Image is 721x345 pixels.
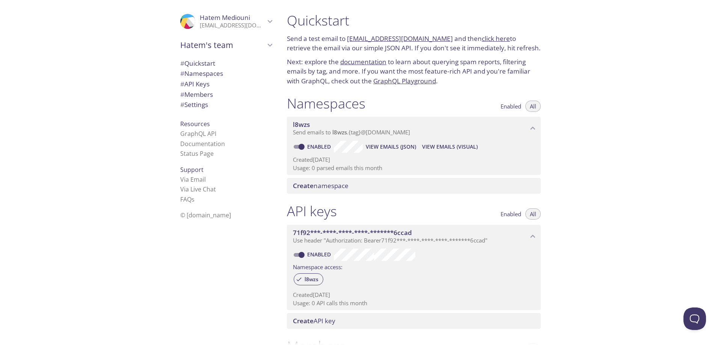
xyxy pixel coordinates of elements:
[287,178,541,194] div: Create namespace
[293,181,314,190] span: Create
[293,261,342,272] label: Namespace access:
[482,34,510,43] a: click here
[287,203,337,220] h1: API keys
[287,57,541,86] p: Next: explore the to learn about querying spam reports, filtering emails by tag, and more. If you...
[192,195,195,203] span: s
[293,316,314,325] span: Create
[293,181,348,190] span: namespace
[180,90,184,99] span: #
[293,120,310,129] span: l8wzs
[174,58,278,69] div: Quickstart
[287,34,541,53] p: Send a test email to and then to retrieve the email via our simple JSON API. If you don't see it ...
[287,117,541,140] div: l8wzs namespace
[496,208,526,220] button: Enabled
[419,141,481,153] button: View Emails (Visual)
[306,143,334,150] a: Enabled
[363,141,419,153] button: View Emails (JSON)
[180,195,195,203] a: FAQ
[287,313,541,329] div: Create API Key
[174,9,278,34] div: Hatem Mediouni
[496,101,526,112] button: Enabled
[180,100,208,109] span: Settings
[525,208,541,220] button: All
[180,149,214,158] a: Status Page
[174,79,278,89] div: API Keys
[200,22,265,29] p: [EMAIL_ADDRESS][DOMAIN_NAME]
[180,80,184,88] span: #
[174,35,278,55] div: Hatem's team
[293,164,535,172] p: Usage: 0 parsed emails this month
[174,99,278,110] div: Team Settings
[287,95,365,112] h1: Namespaces
[174,68,278,79] div: Namespaces
[180,40,265,50] span: Hatem's team
[293,299,535,307] p: Usage: 0 API calls this month
[180,185,216,193] a: Via Live Chat
[373,77,436,85] a: GraphQL Playground
[174,89,278,100] div: Members
[180,59,215,68] span: Quickstart
[180,120,210,128] span: Resources
[180,80,210,88] span: API Keys
[332,128,347,136] span: l8wzs
[683,307,706,330] iframe: Help Scout Beacon - Open
[525,101,541,112] button: All
[180,69,184,78] span: #
[293,156,535,164] p: Created [DATE]
[366,142,416,151] span: View Emails (JSON)
[180,59,184,68] span: #
[287,12,541,29] h1: Quickstart
[180,130,216,138] a: GraphQL API
[300,276,323,283] span: l8wzs
[180,140,225,148] a: Documentation
[180,90,213,99] span: Members
[180,166,204,174] span: Support
[293,316,335,325] span: API key
[180,69,223,78] span: Namespaces
[422,142,478,151] span: View Emails (Visual)
[294,273,323,285] div: l8wzs
[180,211,231,219] span: © [DOMAIN_NAME]
[306,251,334,258] a: Enabled
[180,100,184,109] span: #
[293,291,535,299] p: Created [DATE]
[293,128,410,136] span: Send emails to . {tag} @[DOMAIN_NAME]
[340,57,386,66] a: documentation
[200,13,250,22] span: Hatem Mediouni
[347,34,453,43] a: [EMAIL_ADDRESS][DOMAIN_NAME]
[180,175,206,184] a: Via Email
